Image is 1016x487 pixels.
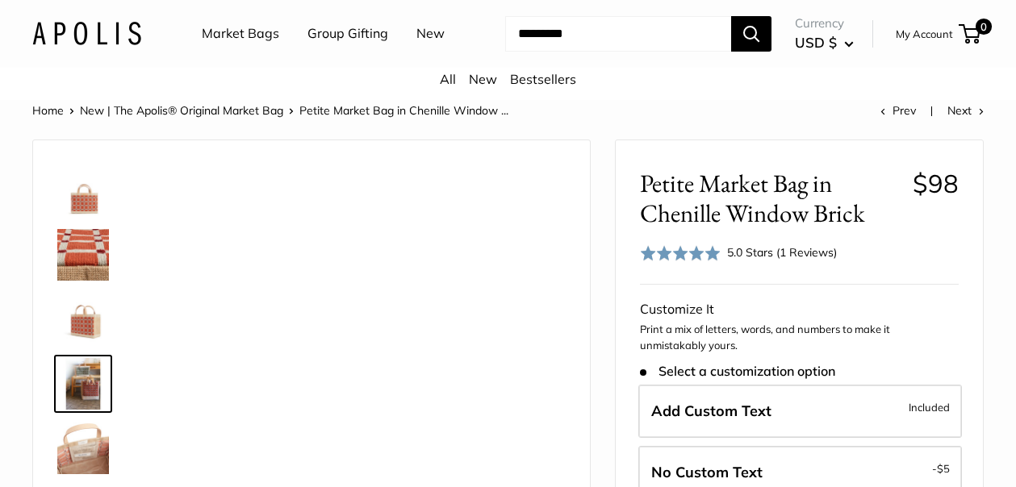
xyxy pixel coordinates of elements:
a: Next [947,103,984,118]
label: Add Custom Text [638,385,962,438]
a: New [416,22,445,46]
button: Search [731,16,771,52]
a: Petite Market Bag in Chenille Window Brick [54,355,112,413]
img: Petite Market Bag in Chenille Window Brick [57,358,109,410]
button: USD $ [795,30,854,56]
nav: Breadcrumb [32,100,508,121]
span: Select a customization option [640,364,834,379]
a: Petite Market Bag in Chenille Window Brick [54,161,112,219]
a: New [469,71,497,87]
span: Petite Market Bag in Chenille Window ... [299,103,508,118]
p: Print a mix of letters, words, and numbers to make it unmistakably yours. [640,322,959,353]
a: Petite Market Bag in Chenille Window Brick [54,290,112,348]
span: USD $ [795,34,837,51]
span: No Custom Text [651,463,763,481]
div: 5.0 Stars (1 Reviews) [640,241,837,264]
a: All [440,71,456,87]
img: Petite Market Bag in Chenille Window Brick [57,293,109,345]
input: Search... [505,16,731,52]
a: Bestsellers [510,71,576,87]
a: My Account [896,24,953,44]
a: 0 [960,24,980,44]
div: Customize It [640,298,959,322]
span: $5 [937,462,950,475]
span: - [932,459,950,478]
span: $98 [913,168,959,199]
a: New | The Apolis® Original Market Bag [80,103,283,118]
span: 0 [976,19,992,35]
a: Home [32,103,64,118]
div: 5.0 Stars (1 Reviews) [727,243,837,261]
span: Currency [795,12,854,35]
span: Add Custom Text [651,402,771,420]
a: Market Bags [202,22,279,46]
img: Petite Market Bag in Chenille Window Brick [57,164,109,216]
img: Petite Market Bag in Chenille Window Brick [57,229,109,281]
img: Apolis [32,22,141,45]
span: Included [909,398,950,417]
a: Petite Market Bag in Chenille Window Brick [54,226,112,284]
a: Group Gifting [307,22,388,46]
img: Petite Market Bag in Chenille Window Brick [57,422,109,474]
a: Petite Market Bag in Chenille Window Brick [54,419,112,477]
a: Prev [880,103,916,118]
span: Petite Market Bag in Chenille Window Brick [640,169,900,228]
